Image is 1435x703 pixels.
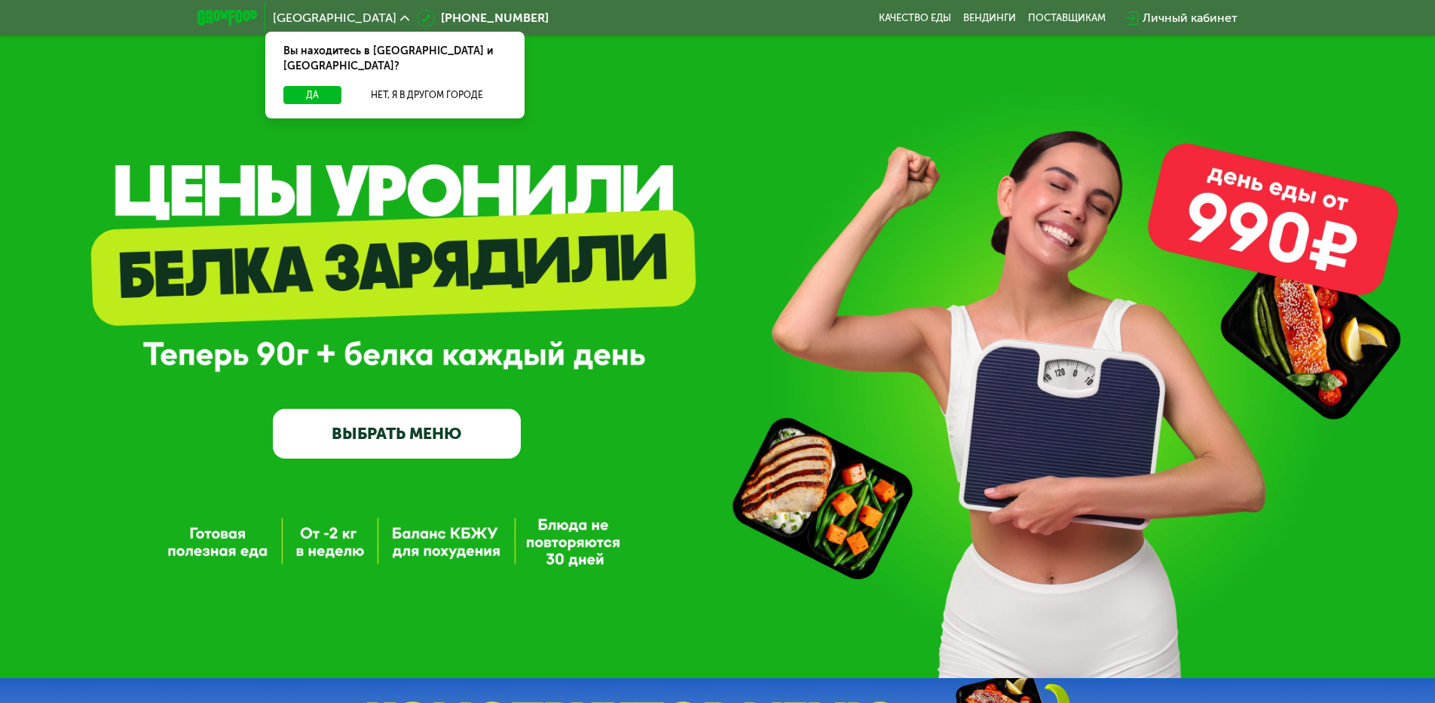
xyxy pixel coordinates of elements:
[417,9,549,27] a: [PHONE_NUMBER]
[265,32,525,86] div: Вы находитесь в [GEOGRAPHIC_DATA] и [GEOGRAPHIC_DATA]?
[347,86,506,104] button: Нет, я в другом городе
[273,409,521,459] a: ВЫБРАТЬ МЕНЮ
[273,12,396,24] span: [GEOGRAPHIC_DATA]
[1028,12,1106,24] div: поставщикам
[879,12,951,24] a: Качество еды
[963,12,1016,24] a: Вендинги
[283,86,341,104] button: Да
[1143,9,1238,27] div: Личный кабинет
